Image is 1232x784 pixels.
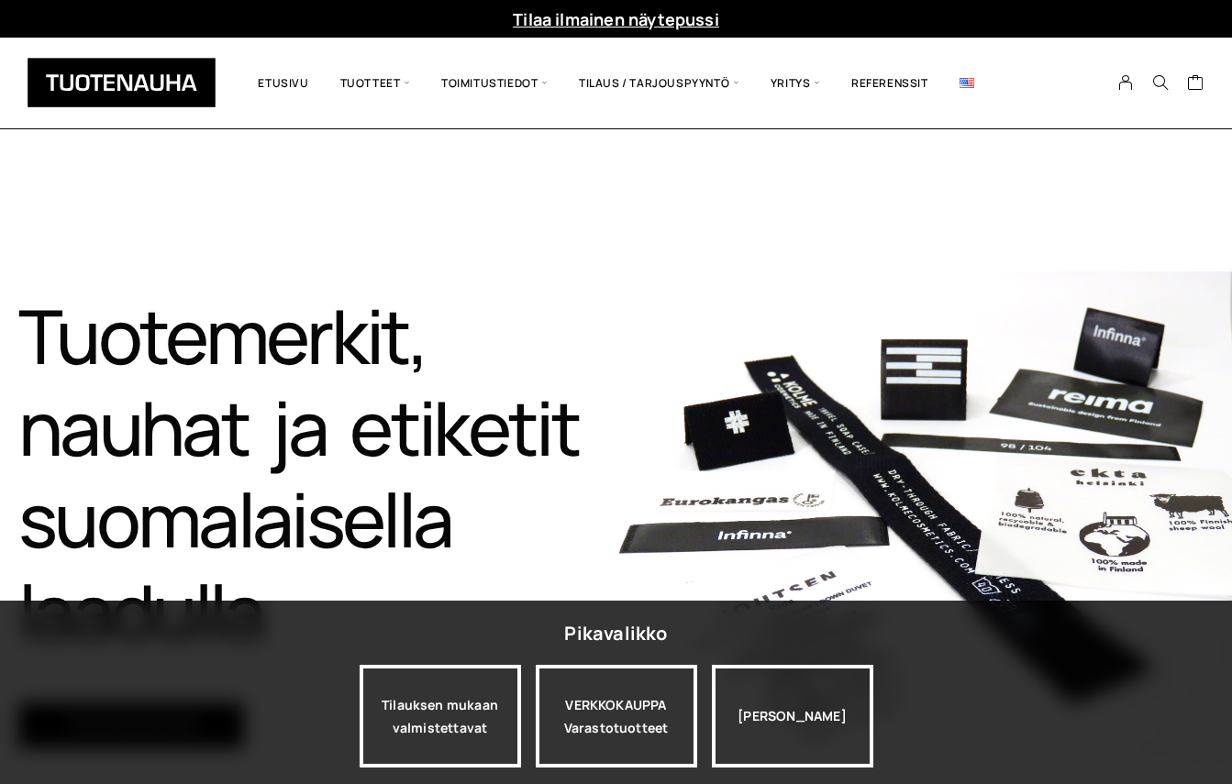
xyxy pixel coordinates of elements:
[563,51,755,115] span: Tilaus / Tarjouspyyntö
[960,78,974,88] img: English
[325,51,426,115] span: Tuotteet
[836,51,944,115] a: Referenssit
[1108,74,1144,91] a: My Account
[18,290,616,657] h1: Tuotemerkit, nauhat ja etiketit suomalaisella laadulla​
[536,665,697,767] div: VERKKOKAUPPA Varastotuotteet
[28,58,216,107] img: Tuotenauha Oy
[712,665,873,767] div: [PERSON_NAME]
[536,665,697,767] a: VERKKOKAUPPAVarastotuotteet
[242,51,324,115] a: Etusivu
[426,51,563,115] span: Toimitustiedot
[564,617,667,650] div: Pikavalikko
[755,51,836,115] span: Yritys
[513,8,719,30] a: Tilaa ilmainen näytepussi
[1187,73,1204,95] a: Cart
[360,665,521,767] a: Tilauksen mukaan valmistettavat
[1143,74,1178,91] button: Search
